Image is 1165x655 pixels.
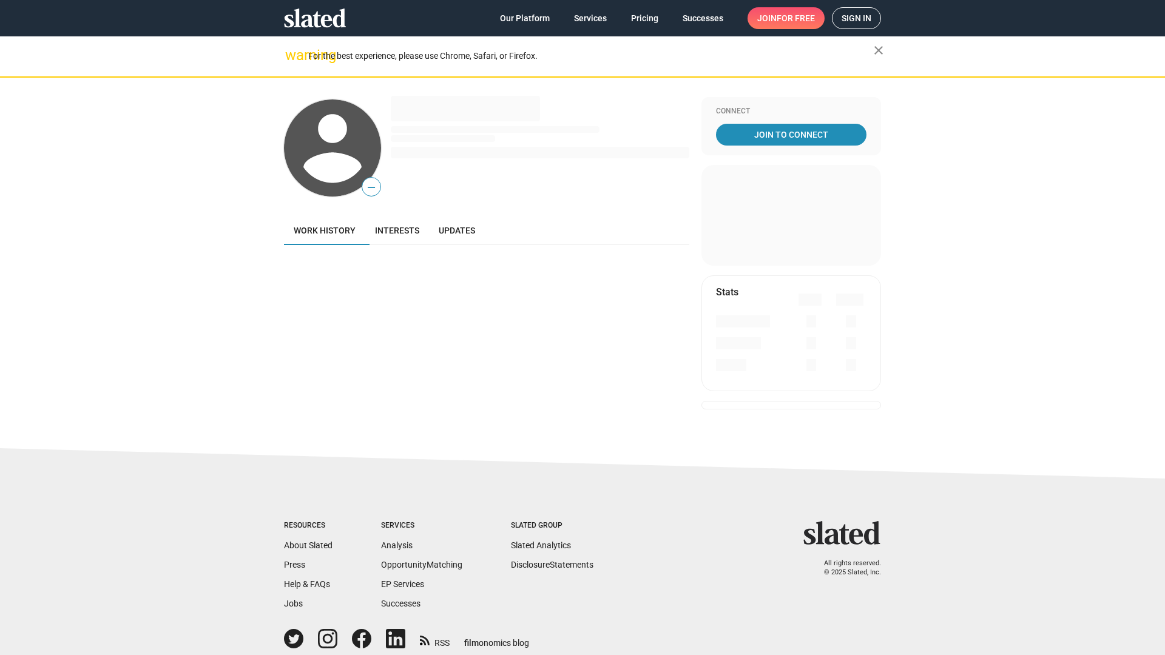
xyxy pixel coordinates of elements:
a: Sign in [832,7,881,29]
a: EP Services [381,579,424,589]
p: All rights reserved. © 2025 Slated, Inc. [811,559,881,577]
a: Press [284,560,305,569]
span: Join [757,7,815,29]
a: Services [564,7,616,29]
a: OpportunityMatching [381,560,462,569]
a: Updates [429,216,485,245]
span: Successes [683,7,723,29]
a: Pricing [621,7,668,29]
span: for free [777,7,815,29]
span: Our Platform [500,7,550,29]
a: Interests [365,216,429,245]
a: Successes [381,599,420,608]
span: Services [574,7,607,29]
span: Interests [375,226,419,235]
a: About Slated [284,540,333,550]
a: Analysis [381,540,413,550]
a: Join To Connect [716,124,866,146]
div: For the best experience, please use Chrome, Safari, or Firefox. [308,48,874,64]
a: Slated Analytics [511,540,571,550]
a: RSS [420,630,450,649]
a: Help & FAQs [284,579,330,589]
span: Sign in [842,8,871,29]
a: Jobs [284,599,303,608]
mat-icon: close [871,43,886,58]
span: film [464,638,479,648]
div: Services [381,521,462,531]
div: Resources [284,521,333,531]
span: Work history [294,226,356,235]
div: Connect [716,107,866,116]
div: Slated Group [511,521,593,531]
a: Successes [673,7,733,29]
a: Work history [284,216,365,245]
a: Joinfor free [748,7,825,29]
mat-icon: warning [285,48,300,62]
span: — [362,180,380,195]
a: DisclosureStatements [511,560,593,569]
span: Updates [439,226,475,235]
a: Our Platform [490,7,559,29]
span: Join To Connect [718,124,864,146]
span: Pricing [631,7,658,29]
mat-card-title: Stats [716,286,738,298]
a: filmonomics blog [464,628,529,649]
